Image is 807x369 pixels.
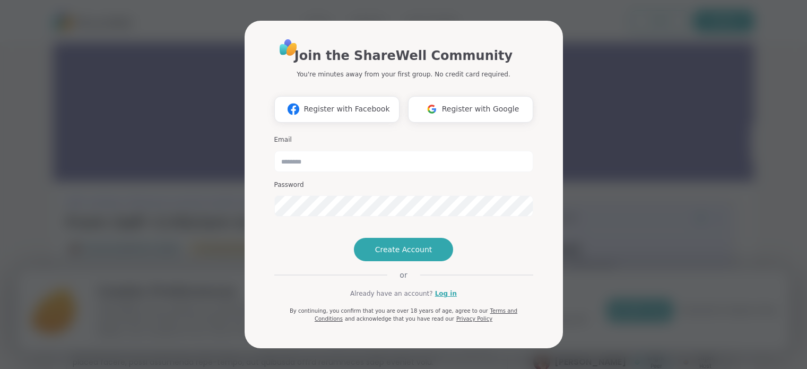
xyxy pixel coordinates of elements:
[345,316,454,322] span: and acknowledge that you have read our
[435,289,457,298] a: Log in
[303,104,389,115] span: Register with Facebook
[274,96,400,123] button: Register with Facebook
[276,36,300,59] img: ShareWell Logo
[442,104,519,115] span: Register with Google
[375,244,432,255] span: Create Account
[283,99,303,119] img: ShareWell Logomark
[290,308,488,314] span: By continuing, you confirm that you are over 18 years of age, agree to our
[297,70,510,79] p: You're minutes away from your first group. No credit card required.
[354,238,454,261] button: Create Account
[456,316,492,322] a: Privacy Policy
[274,135,533,144] h3: Email
[274,181,533,190] h3: Password
[387,270,420,280] span: or
[422,99,442,119] img: ShareWell Logomark
[408,96,533,123] button: Register with Google
[294,46,513,65] h1: Join the ShareWell Community
[350,289,433,298] span: Already have an account?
